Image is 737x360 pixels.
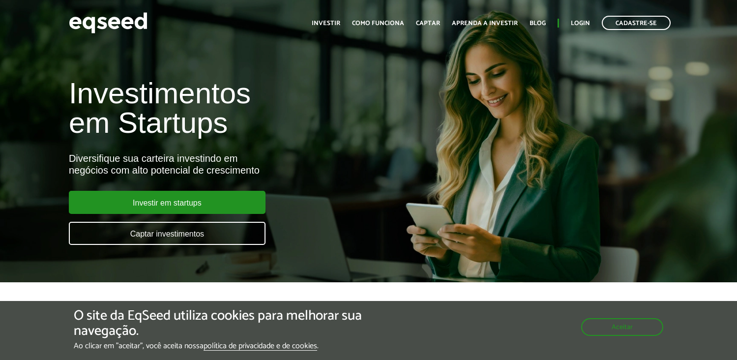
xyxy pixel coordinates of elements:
[571,20,590,27] a: Login
[69,10,147,36] img: EqSeed
[312,20,340,27] a: Investir
[74,308,428,339] h5: O site da EqSeed utiliza cookies para melhorar sua navegação.
[602,16,671,30] a: Cadastre-se
[581,318,663,336] button: Aceitar
[74,341,428,351] p: Ao clicar em "aceitar", você aceita nossa .
[69,191,265,214] a: Investir em startups
[69,79,423,138] h1: Investimentos em Startups
[69,222,265,245] a: Captar investimentos
[530,20,546,27] a: Blog
[352,20,404,27] a: Como funciona
[416,20,440,27] a: Captar
[204,342,317,351] a: política de privacidade e de cookies
[69,152,423,176] div: Diversifique sua carteira investindo em negócios com alto potencial de crescimento
[452,20,518,27] a: Aprenda a investir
